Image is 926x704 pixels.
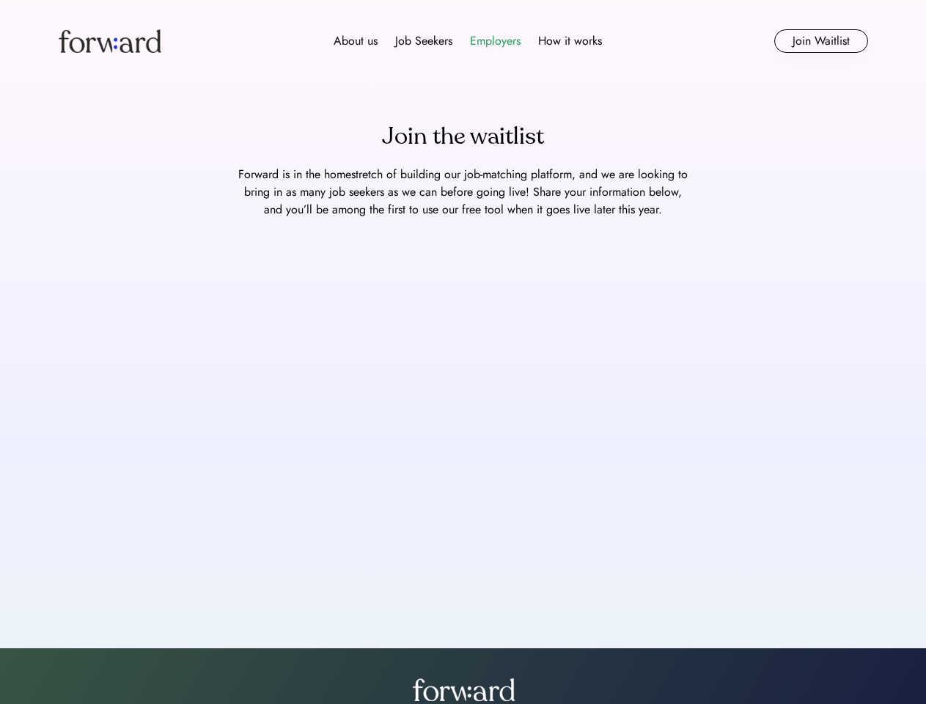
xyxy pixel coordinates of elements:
[774,29,868,53] button: Join Waitlist
[236,166,691,219] div: Forward is in the homestretch of building our job-matching platform, and we are looking to bring ...
[538,32,602,50] div: How it works
[382,119,544,154] div: Join the waitlist
[395,32,452,50] div: Job Seekers
[59,29,161,53] img: Forward logo
[412,678,515,701] img: forward-logo-white.png
[470,32,521,50] div: Employers
[35,230,891,597] iframe: My new form
[334,32,378,50] div: About us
